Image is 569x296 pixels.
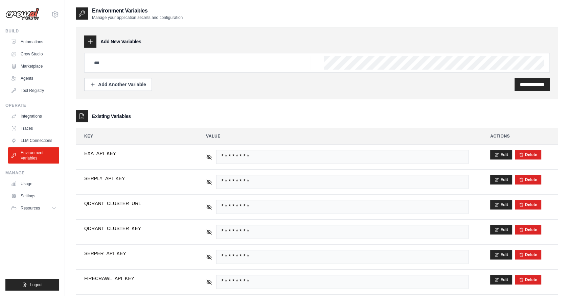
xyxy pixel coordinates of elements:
th: Value [198,128,477,144]
a: Agents [8,73,59,84]
button: Delete [519,202,537,207]
button: Edit [490,225,512,235]
a: Traces [8,123,59,134]
a: Settings [8,191,59,201]
div: Manage [5,170,59,176]
div: Build [5,28,59,34]
span: QDRANT_CLUSTER_URL [84,200,184,207]
p: Manage your application secrets and configuration [92,15,183,20]
span: SERPLY_API_KEY [84,175,184,182]
button: Edit [490,275,512,285]
a: Crew Studio [8,49,59,59]
a: Marketplace [8,61,59,72]
button: Logout [5,279,59,291]
span: QDRANT_CLUSTER_KEY [84,225,184,232]
button: Delete [519,252,537,257]
button: Edit [490,175,512,184]
button: Edit [490,200,512,209]
span: EXA_API_KEY [84,150,184,157]
h2: Environment Variables [92,7,183,15]
button: Add Another Variable [84,78,152,91]
span: Logout [30,282,43,288]
span: SERPER_API_KEY [84,250,184,257]
a: Tool Registry [8,85,59,96]
th: Key [76,128,192,144]
th: Actions [482,128,558,144]
button: Edit [490,250,512,260]
button: Edit [490,150,512,159]
a: Integrations [8,111,59,122]
a: Environment Variables [8,147,59,164]
span: Resources [21,205,40,211]
button: Delete [519,177,537,182]
div: Add Another Variable [90,81,146,88]
button: Delete [519,152,537,157]
img: Logo [5,8,39,21]
button: Resources [8,203,59,214]
span: FIRECRAWL_API_KEY [84,275,184,282]
a: LLM Connections [8,135,59,146]
a: Automations [8,36,59,47]
button: Delete [519,227,537,232]
button: Delete [519,277,537,282]
h3: Add New Variables [100,38,141,45]
div: Operate [5,103,59,108]
h3: Existing Variables [92,113,131,120]
a: Usage [8,178,59,189]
